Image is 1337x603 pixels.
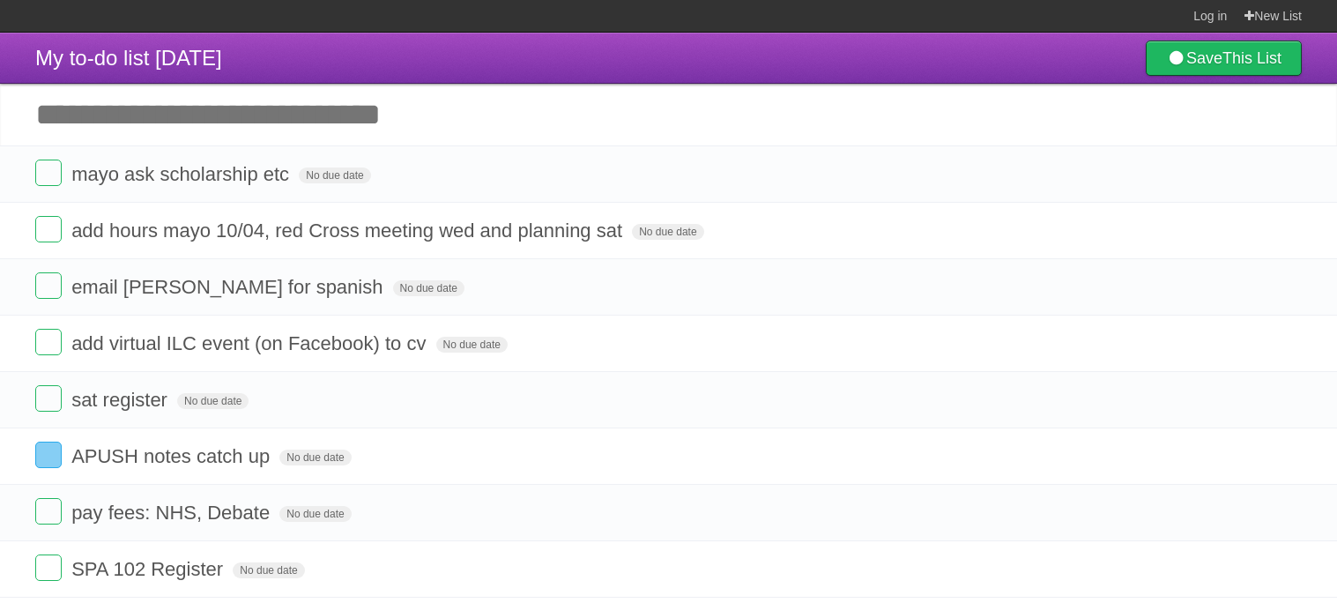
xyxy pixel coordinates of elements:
[71,163,293,185] span: mayo ask scholarship etc
[35,329,62,355] label: Done
[71,389,172,411] span: sat register
[35,385,62,412] label: Done
[279,450,351,465] span: No due date
[71,276,387,298] span: email [PERSON_NAME] for spanish
[35,216,62,242] label: Done
[1146,41,1302,76] a: SaveThis List
[233,562,304,578] span: No due date
[71,332,430,354] span: add virtual ILC event (on Facebook) to cv
[436,337,508,353] span: No due date
[393,280,464,296] span: No due date
[35,46,222,70] span: My to-do list [DATE]
[35,498,62,525] label: Done
[299,167,370,183] span: No due date
[35,555,62,581] label: Done
[71,220,627,242] span: add hours mayo 10/04, red Cross meeting wed and planning sat
[71,502,274,524] span: pay fees: NHS, Debate
[279,506,351,522] span: No due date
[35,272,62,299] label: Done
[35,160,62,186] label: Done
[632,224,703,240] span: No due date
[71,558,227,580] span: SPA 102 Register
[177,393,249,409] span: No due date
[1222,49,1281,67] b: This List
[35,442,62,468] label: Done
[71,445,274,467] span: APUSH notes catch up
